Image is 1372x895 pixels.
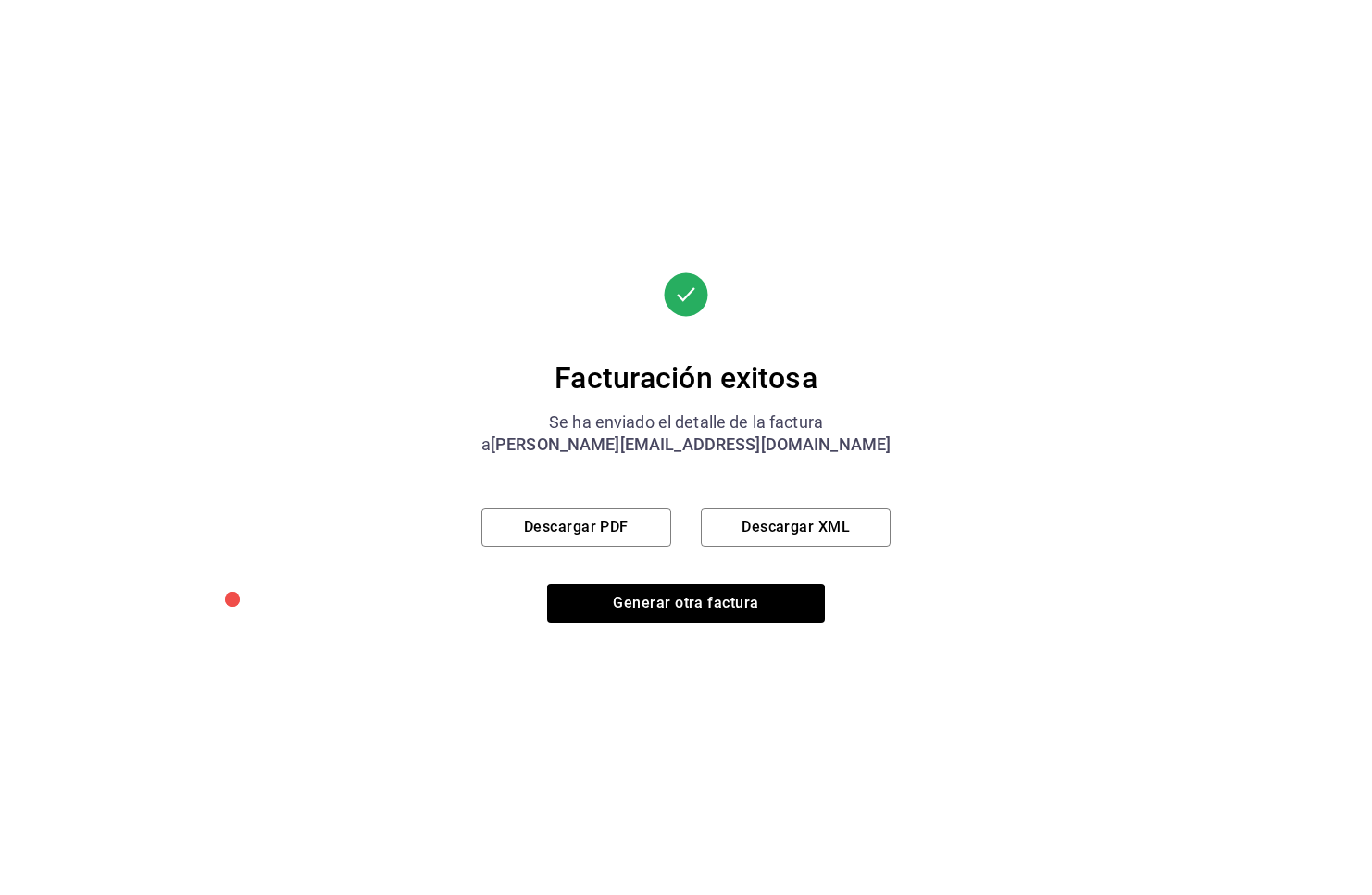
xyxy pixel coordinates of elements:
[481,434,892,456] div: a
[547,584,825,623] button: Generar otra factura
[481,359,892,397] div: Facturación exitosa
[701,508,891,547] button: Descargar XML
[481,411,892,434] div: Se ha enviado el detalle de la factura
[491,435,891,454] span: [PERSON_NAME][EMAIL_ADDRESS][DOMAIN_NAME]
[481,508,671,547] button: Descargar PDF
